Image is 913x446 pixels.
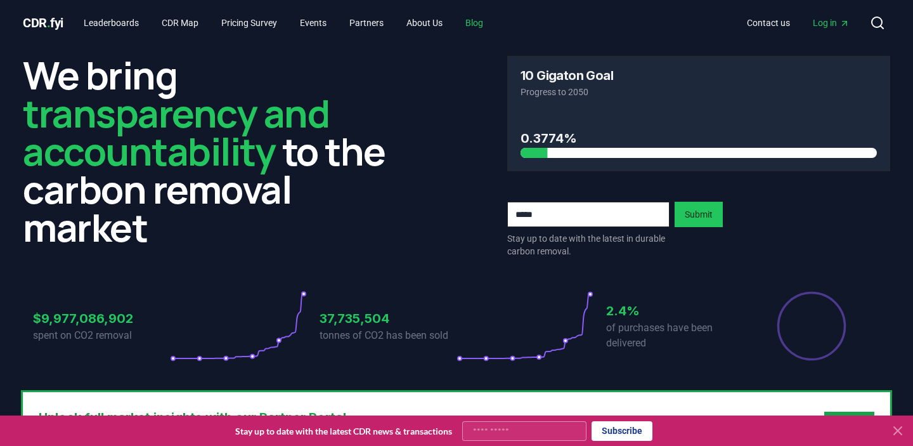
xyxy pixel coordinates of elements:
[290,11,337,34] a: Events
[824,412,874,437] button: Sign Up
[33,328,170,343] p: spent on CO2 removal
[23,15,63,30] span: CDR fyi
[521,86,877,98] p: Progress to 2050
[606,320,743,351] p: of purchases have been delivered
[23,56,406,246] h2: We bring to the carbon removal market
[339,11,394,34] a: Partners
[74,11,493,34] nav: Main
[737,11,800,34] a: Contact us
[23,14,63,32] a: CDR.fyi
[455,11,493,34] a: Blog
[74,11,149,34] a: Leaderboards
[675,202,723,227] button: Submit
[803,11,860,34] a: Log in
[33,309,170,328] h3: $9,977,086,902
[507,232,670,258] p: Stay up to date with the latest in durable carbon removal.
[521,129,877,148] h3: 0.3774%
[776,291,847,362] div: Percentage of sales delivered
[39,408,477,427] h3: Unlock full market insights with our Partner Portal
[521,69,613,82] h3: 10 Gigaton Goal
[737,11,860,34] nav: Main
[606,301,743,320] h3: 2.4%
[211,11,287,34] a: Pricing Survey
[320,309,456,328] h3: 37,735,504
[152,11,209,34] a: CDR Map
[396,11,453,34] a: About Us
[23,87,329,177] span: transparency and accountability
[813,16,850,29] span: Log in
[320,328,456,343] p: tonnes of CO2 has been sold
[47,15,51,30] span: .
